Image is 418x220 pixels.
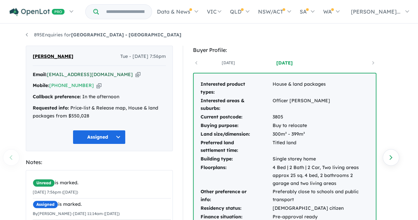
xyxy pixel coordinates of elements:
td: Building type: [200,155,272,163]
button: Copy [135,71,140,78]
input: Try estate name, suburb, builder or developer [100,5,150,19]
span: [PERSON_NAME]... [351,8,400,15]
small: By [PERSON_NAME] - [DATE] 11:14am ([DATE]) [33,211,120,216]
strong: Mobile: [33,82,49,88]
div: Buyer Profile: [193,46,376,55]
td: Preferred land settlement time: [200,139,272,155]
td: Buying purpose: [200,121,272,130]
span: Assigned [33,200,58,208]
td: 4 Bed | 2 Bath | 2 Car, Two living areas approx 25 sq. 4 bed, 2 bathrooms 2 garage and two living... [272,163,369,188]
td: Officer [PERSON_NAME] [272,97,369,113]
td: House & land packages [272,80,369,97]
td: Preferably close to schools and public transport [272,188,369,204]
td: Current postcode: [200,113,272,121]
strong: Callback preference: [33,94,81,100]
td: [DEMOGRAPHIC_DATA] citizen [272,204,369,213]
td: 3805 [272,113,369,121]
td: Interested areas & suburbs: [200,97,272,113]
td: Residency status: [200,204,272,213]
span: [PERSON_NAME] [33,53,73,61]
div: is marked. [33,200,171,208]
strong: Requested info: [33,105,69,111]
a: [DATE] [200,60,256,66]
div: Notes: [26,158,173,167]
td: Other preference or info: [200,188,272,204]
a: 895Enquiries for[GEOGRAPHIC_DATA] - [GEOGRAPHIC_DATA] [26,32,181,38]
td: Buy to relocate [272,121,369,130]
td: Floorplans: [200,163,272,188]
button: Copy [96,82,101,89]
div: is marked. [33,179,171,187]
td: Titled land [272,139,369,155]
td: Single storey home [272,155,369,163]
img: Openlot PRO Logo White [10,8,65,16]
td: Interested product types: [200,80,272,97]
nav: breadcrumb [26,31,393,39]
strong: Email: [33,71,47,77]
td: 300m² - 399m² [272,130,369,139]
a: [EMAIL_ADDRESS][DOMAIN_NAME] [47,71,133,77]
td: Land size/dimension: [200,130,272,139]
span: Unread [33,179,55,187]
div: Price-list & Release map, House & land packages from $550,028 [33,104,166,120]
strong: [GEOGRAPHIC_DATA] - [GEOGRAPHIC_DATA] [71,32,181,38]
a: [DATE] [256,60,313,66]
small: [DATE] 7:56pm ([DATE]) [33,190,78,195]
span: Tue - [DATE] 7:56pm [120,53,166,61]
div: In the afternoon [33,93,166,101]
button: Assigned [73,130,126,144]
a: [PHONE_NUMBER] [49,82,94,88]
